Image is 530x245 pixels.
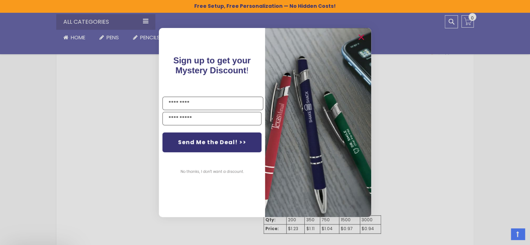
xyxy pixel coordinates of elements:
[356,32,367,43] button: Close dialog
[173,56,251,75] span: !
[177,163,247,181] button: No thanks, I don't want a discount.
[265,28,371,217] img: pop-up-image
[162,132,261,152] button: Send Me the Deal! >>
[472,226,530,245] iframe: Google Customer Reviews
[173,56,251,75] span: Sign up to get your Mystery Discount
